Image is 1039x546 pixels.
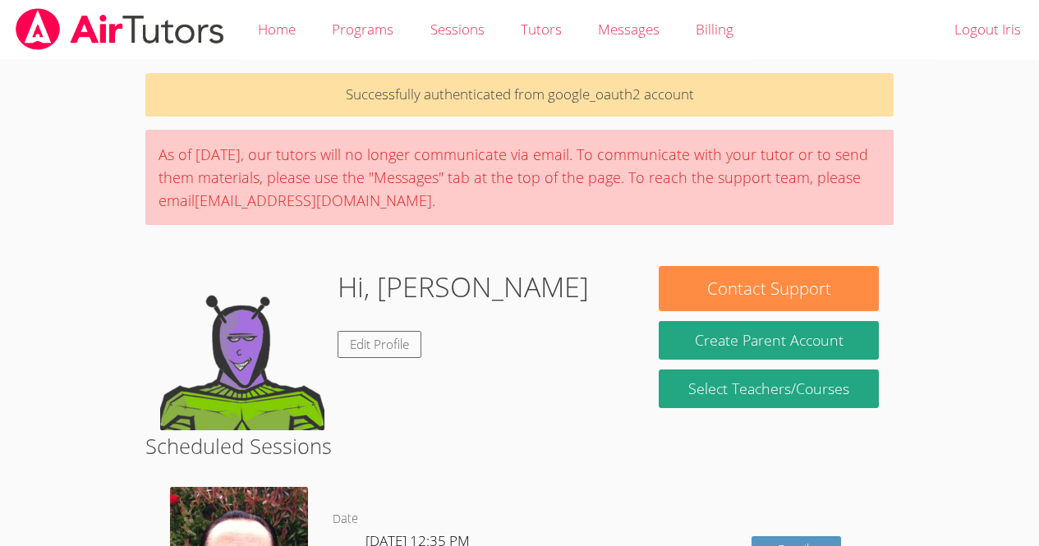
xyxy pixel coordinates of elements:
[145,430,894,461] h2: Scheduled Sessions
[145,130,894,225] div: As of [DATE], our tutors will no longer communicate via email. To communicate with your tutor or ...
[338,266,589,308] h1: Hi, [PERSON_NAME]
[598,20,660,39] span: Messages
[145,73,894,117] p: Successfully authenticated from google_oauth2 account
[659,369,878,408] a: Select Teachers/Courses
[333,509,358,530] dt: Date
[14,8,226,50] img: airtutors_banner-c4298cdbf04f3fff15de1276eac7730deb9818008684d7c2e4769d2f7ddbe033.png
[160,266,324,430] img: default.png
[338,331,421,358] a: Edit Profile
[659,321,878,360] button: Create Parent Account
[659,266,878,311] button: Contact Support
